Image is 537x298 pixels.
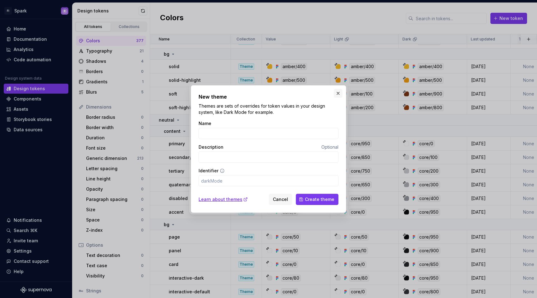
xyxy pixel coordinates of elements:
span: Create theme [305,196,334,203]
p: Themes are sets of overrides for token values in your design system, like Dark Mode for example. [199,103,338,115]
input: darkMode [199,175,338,186]
label: Name [199,120,211,127]
span: Optional [321,144,338,150]
a: Learn about themes [199,196,248,203]
span: Cancel [273,196,288,203]
label: Description [199,144,223,150]
h2: New theme [199,93,338,100]
button: Create theme [296,194,338,205]
label: Identifier [199,168,218,174]
button: Cancel [269,194,292,205]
